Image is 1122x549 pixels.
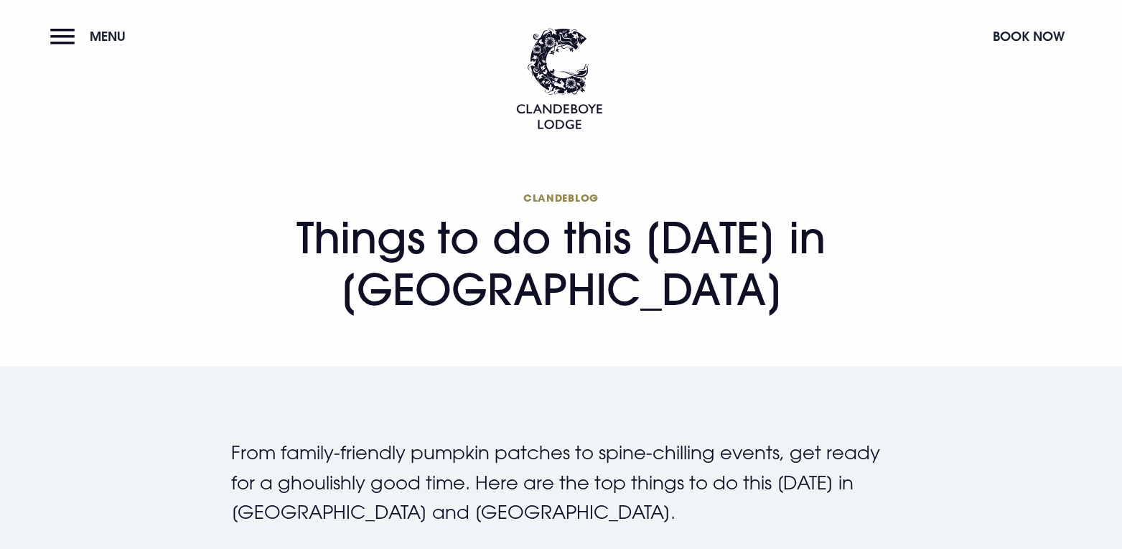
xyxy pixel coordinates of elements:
[516,28,602,129] img: Clandeboye Lodge
[231,191,892,315] h1: Things to do this [DATE] in [GEOGRAPHIC_DATA]
[231,438,892,527] p: From family-friendly pumpkin patches to spine-chilling events, get ready for a ghoulishly good ti...
[986,21,1072,52] button: Book Now
[231,191,892,205] span: Clandeblog
[50,21,133,52] button: Menu
[90,28,126,44] span: Menu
